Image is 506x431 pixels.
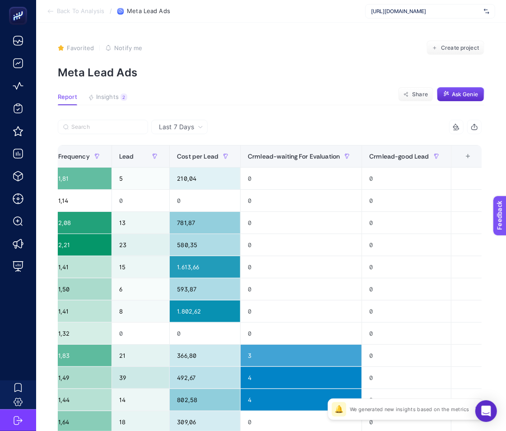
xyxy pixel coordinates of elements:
[241,212,362,234] div: 0
[362,367,450,389] div: 0
[58,94,77,101] span: Report
[170,278,240,300] div: 593,87
[437,87,484,102] button: Ask Genie
[241,256,362,278] div: 0
[51,212,111,234] div: 2,08
[362,212,450,234] div: 0
[241,168,362,189] div: 0
[112,168,169,189] div: 5
[105,44,142,52] button: Notify me
[170,300,240,322] div: 1.802,62
[5,3,34,10] span: Feedback
[362,190,450,211] div: 0
[369,153,429,160] span: Crmlead-good Lead
[398,87,433,102] button: Share
[248,153,340,160] span: Crmlead-waiting For Evaluation
[362,300,450,322] div: 0
[119,153,134,160] span: Lead
[170,256,240,278] div: 1.613,66
[51,367,111,389] div: 1,49
[170,212,240,234] div: 781,87
[159,122,194,131] span: Last 7 Days
[57,8,104,15] span: Back To Analysis
[112,278,169,300] div: 6
[51,323,111,344] div: 1,32
[362,389,450,411] div: 0
[332,402,346,417] div: 🔔
[71,124,143,131] input: Search
[241,323,362,344] div: 0
[241,345,362,366] div: 3
[51,300,111,322] div: 1,41
[452,91,478,98] span: Ask Genie
[170,323,240,344] div: 0
[114,44,142,52] span: Notify me
[441,44,479,52] span: Create project
[170,345,240,366] div: 366,80
[241,190,362,211] div: 0
[127,8,170,15] span: Meta Lead Ads
[51,168,111,189] div: 1,81
[460,153,477,160] div: +
[58,44,94,52] button: Favorited
[112,367,169,389] div: 39
[112,323,169,344] div: 0
[362,278,450,300] div: 0
[241,367,362,389] div: 4
[170,168,240,189] div: 210,04
[350,406,469,413] p: We generated new insights based on the metrics
[484,7,489,16] img: svg%3e
[51,345,111,366] div: 1,83
[241,278,362,300] div: 0
[112,389,169,411] div: 14
[475,400,497,422] div: Open Intercom Messenger
[51,278,111,300] div: 1,50
[371,8,480,15] span: [URL][DOMAIN_NAME]
[112,256,169,278] div: 15
[459,153,466,173] div: 9 items selected
[362,323,450,344] div: 0
[170,190,240,211] div: 0
[112,190,169,211] div: 0
[412,91,428,98] span: Share
[112,345,169,366] div: 21
[241,234,362,256] div: 0
[121,94,127,101] div: 2
[51,389,111,411] div: 1,44
[58,66,484,79] p: Meta Lead Ads
[67,44,94,52] span: Favorited
[170,367,240,389] div: 492,67
[112,300,169,322] div: 8
[170,389,240,411] div: 802,58
[170,234,240,256] div: 580,35
[362,168,450,189] div: 0
[241,300,362,322] div: 0
[362,234,450,256] div: 0
[177,153,218,160] span: Cost per Lead
[51,190,111,211] div: 1,14
[112,234,169,256] div: 23
[362,256,450,278] div: 0
[51,256,111,278] div: 1,41
[112,212,169,234] div: 13
[362,345,450,366] div: 0
[427,41,484,55] button: Create project
[110,7,112,14] span: /
[58,153,90,160] span: Frequency
[241,389,362,411] div: 4
[51,234,111,256] div: 2,21
[96,94,119,101] span: Insights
